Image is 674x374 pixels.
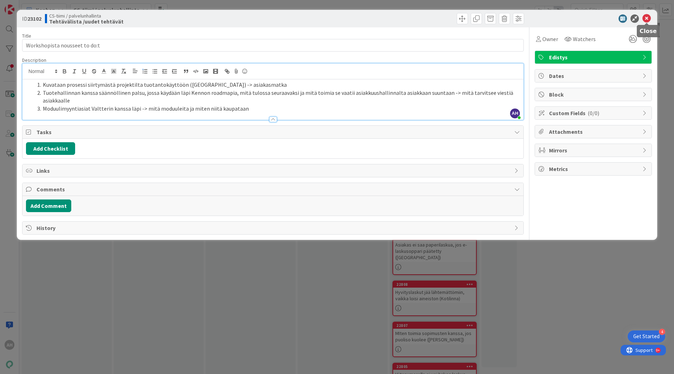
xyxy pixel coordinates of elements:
[34,81,520,89] li: Kuvataan prosessi siirtymästä projektilta tuotantokäyttöön ([GEOGRAPHIC_DATA]) -> asiakasmatka
[588,110,599,117] span: ( 0/0 )
[549,146,639,155] span: Mirrors
[34,89,520,105] li: Tuotehallinnan kanssa säännöllinen palsu, jossa käydään läpi Kennon roadmapia, mitä tulossa seura...
[37,166,511,175] span: Links
[659,329,665,335] div: 4
[37,224,511,232] span: History
[35,3,39,8] div: 9+
[22,14,41,23] span: ID
[633,333,660,340] div: Get Started
[628,330,665,342] div: Open Get Started checklist, remaining modules: 4
[542,35,558,43] span: Owner
[37,128,511,136] span: Tasks
[26,199,71,212] button: Add Comment
[22,39,524,52] input: type card name here...
[49,13,124,19] span: CS-tiimi / palvelunhallinta
[510,109,520,118] span: AH
[640,28,657,34] h5: Close
[573,35,596,43] span: Watchers
[27,15,41,22] b: 23102
[549,53,639,61] span: Edistys
[22,33,31,39] label: Title
[549,90,639,99] span: Block
[549,165,639,173] span: Metrics
[15,1,32,9] span: Support
[549,127,639,136] span: Attachments
[549,109,639,117] span: Custom Fields
[549,72,639,80] span: Dates
[22,57,46,63] span: Description
[37,185,511,193] span: Comments
[34,105,520,113] li: Moduulimyyntiasiat Valtterin kanssa läpi -> mitä moduuleita ja miten niitä kaupataan
[49,19,124,24] b: Tehtävälista /uudet tehtävät
[26,142,75,155] button: Add Checklist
